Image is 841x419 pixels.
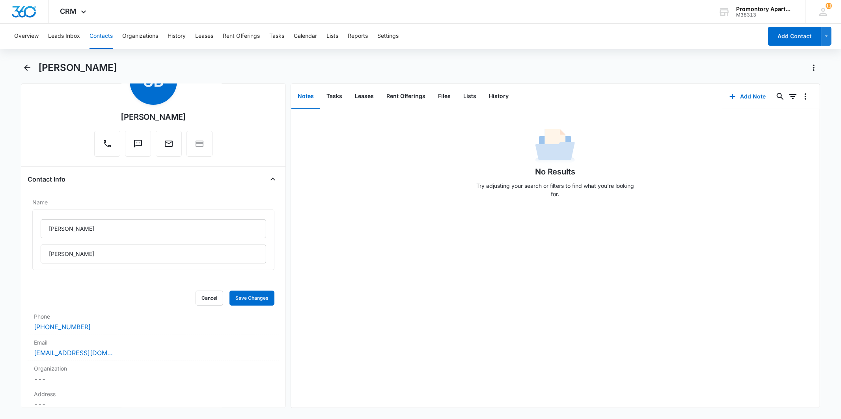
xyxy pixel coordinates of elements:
[267,173,279,185] button: Close
[774,90,787,103] button: Search...
[807,61,820,74] button: Actions
[326,24,338,49] button: Lists
[34,322,91,332] a: [PHONE_NUMBER]
[34,400,272,409] dd: ---
[121,111,186,123] div: [PERSON_NAME]
[125,131,151,157] button: Text
[535,126,575,166] img: No Data
[787,90,799,103] button: Filters
[21,61,33,74] button: Back
[483,84,515,109] button: History
[799,90,812,103] button: Overflow Menu
[60,7,77,15] span: CRM
[168,24,186,49] button: History
[826,3,832,9] div: notifications count
[349,84,380,109] button: Leases
[48,24,80,49] button: Leads Inbox
[34,338,272,347] label: Email
[269,24,284,49] button: Tasks
[14,24,39,49] button: Overview
[34,390,272,398] label: Address
[722,87,774,106] button: Add Note
[94,131,120,157] button: Call
[38,62,117,74] h1: [PERSON_NAME]
[32,198,274,206] label: Name
[41,245,266,263] input: Last Name
[34,312,272,321] label: Phone
[41,219,266,238] input: First Name
[736,12,794,18] div: account id
[28,335,279,361] div: Email[EMAIL_ADDRESS][DOMAIN_NAME]
[28,309,279,335] div: Phone[PHONE_NUMBER]
[380,84,432,109] button: Rent Offerings
[535,166,576,178] h1: No Results
[472,182,638,198] p: Try adjusting your search or filters to find what you’re looking for.
[34,364,272,373] label: Organization
[94,143,120,150] a: Call
[34,374,272,384] dd: ---
[291,84,320,109] button: Notes
[195,24,213,49] button: Leases
[122,24,158,49] button: Organizations
[223,24,260,49] button: Rent Offerings
[125,143,151,150] a: Text
[294,24,317,49] button: Calendar
[156,131,182,157] button: Email
[826,3,832,9] span: 11
[196,291,223,306] button: Cancel
[229,291,274,306] button: Save Changes
[320,84,349,109] button: Tasks
[34,348,113,358] a: [EMAIL_ADDRESS][DOMAIN_NAME]
[348,24,368,49] button: Reports
[457,84,483,109] button: Lists
[28,361,279,387] div: Organization---
[377,24,399,49] button: Settings
[28,387,279,413] div: Address---
[432,84,457,109] button: Files
[156,143,182,150] a: Email
[768,27,821,46] button: Add Contact
[90,24,113,49] button: Contacts
[736,6,794,12] div: account name
[28,174,65,184] h4: Contact Info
